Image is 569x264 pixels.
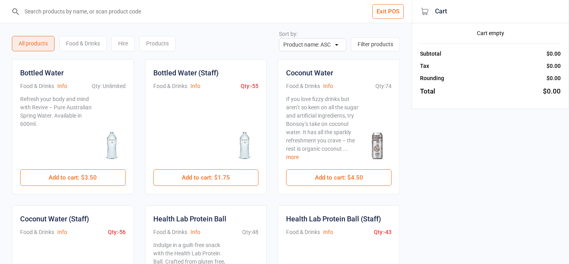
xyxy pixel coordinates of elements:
[59,36,107,51] div: Food & Drinks
[153,67,219,78] div: Bottled Water (Staff)
[139,36,175,51] div: Products
[242,228,258,236] div: Qty: 48
[190,82,200,90] button: Info
[286,67,333,78] div: Coconut Water
[153,228,187,236] div: Food & Drinks
[98,131,126,159] img: Bottled Water
[20,82,54,90] div: Food & Drinks
[57,228,67,236] button: Info
[286,153,299,161] button: more
[351,37,400,51] button: Filter products
[372,4,404,19] button: Exit POS
[364,131,392,159] img: Coconut Water
[286,169,392,186] button: Add to cart: $4.50
[323,228,333,236] button: Info
[420,74,444,82] div: Rounding
[92,82,126,90] div: Qty: Unlimited
[286,82,320,90] div: Food & Drinks
[286,228,320,236] div: Food & Drinks
[546,50,561,58] div: $0.00
[20,95,95,161] div: Refresh your body and mind with Revive – Pure Australian Spring Water. Available in 600ml.
[323,82,333,90] button: Info
[543,86,561,97] div: $0.00
[286,95,361,161] div: If you love fizzy drinks but aren’t so keen on all the sugar and artificial ingredients, try Bons...
[153,82,187,90] div: Food & Drinks
[108,228,126,236] div: Qty: -56
[241,82,258,90] div: Qty: -55
[12,36,55,51] div: All products
[20,67,64,78] div: Bottled Water
[153,169,259,186] button: Add to cart: $1.75
[420,62,429,70] div: Tax
[57,82,67,90] button: Info
[279,31,298,37] label: Sort by:
[231,131,258,159] img: Bottled Water (Staff)
[546,62,561,70] div: $0.00
[111,36,135,51] div: Hire
[190,228,200,236] button: Info
[153,213,226,224] div: Health Lab Protein Ball
[420,86,435,97] div: Total
[375,82,392,90] div: Qty: 74
[546,74,561,82] div: $0.00
[374,228,392,236] div: Qty: -43
[420,29,561,37] div: Cart empty
[20,213,89,224] div: Coconut Water (Staff)
[20,169,126,186] button: Add to cart: $3.50
[420,50,441,58] div: Subtotal
[286,213,381,224] div: Health Lab Protein Ball (Staff)
[20,228,54,236] div: Food & Drinks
